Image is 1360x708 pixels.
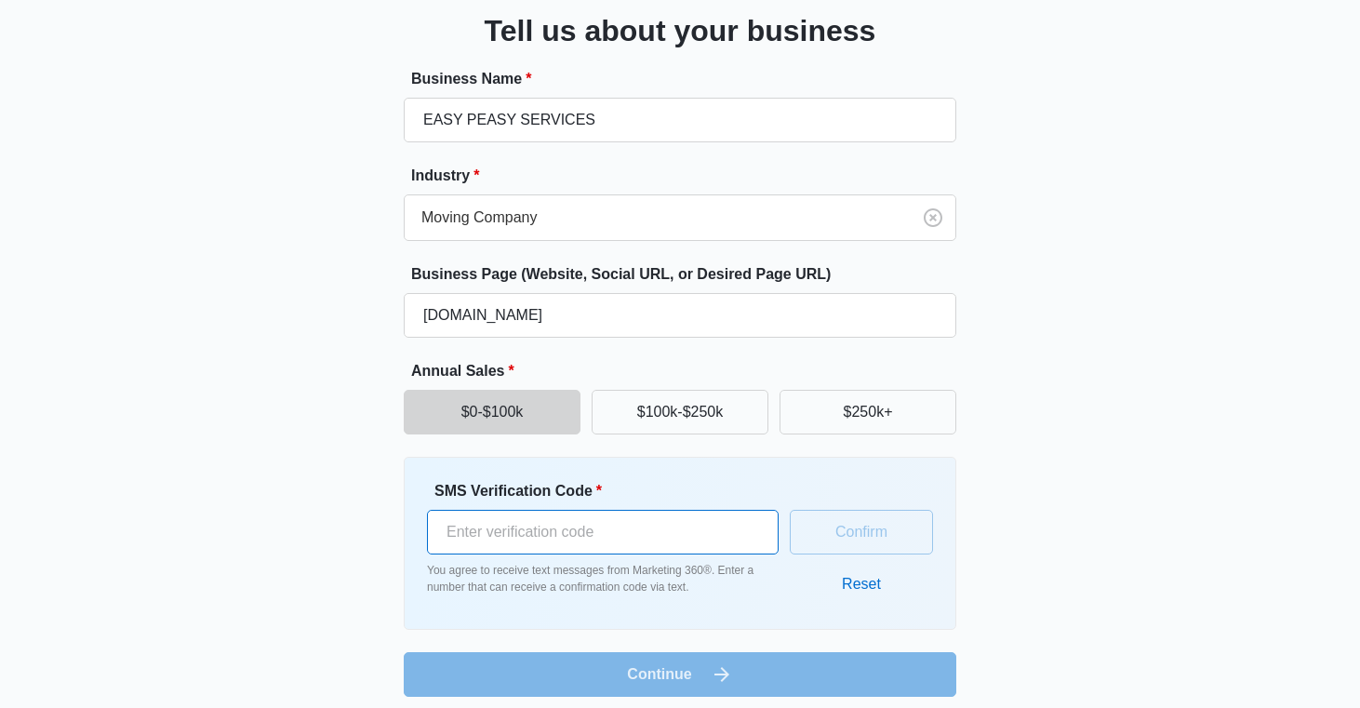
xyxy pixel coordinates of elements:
button: $100k-$250k [592,390,768,434]
input: e.g. Jane's Plumbing [404,98,956,142]
label: Annual Sales [411,360,964,382]
button: Reset [823,562,900,607]
label: Business Page (Website, Social URL, or Desired Page URL) [411,263,964,286]
p: You agree to receive text messages from Marketing 360®. Enter a number that can receive a confirm... [427,562,779,595]
button: $250k+ [780,390,956,434]
h3: Tell us about your business [485,8,876,53]
button: $0-$100k [404,390,580,434]
input: e.g. janesplumbing.com [404,293,956,338]
label: SMS Verification Code [434,480,786,502]
label: Industry [411,165,964,187]
button: Clear [918,203,948,233]
label: Business Name [411,68,964,90]
input: Enter verification code [427,510,779,554]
